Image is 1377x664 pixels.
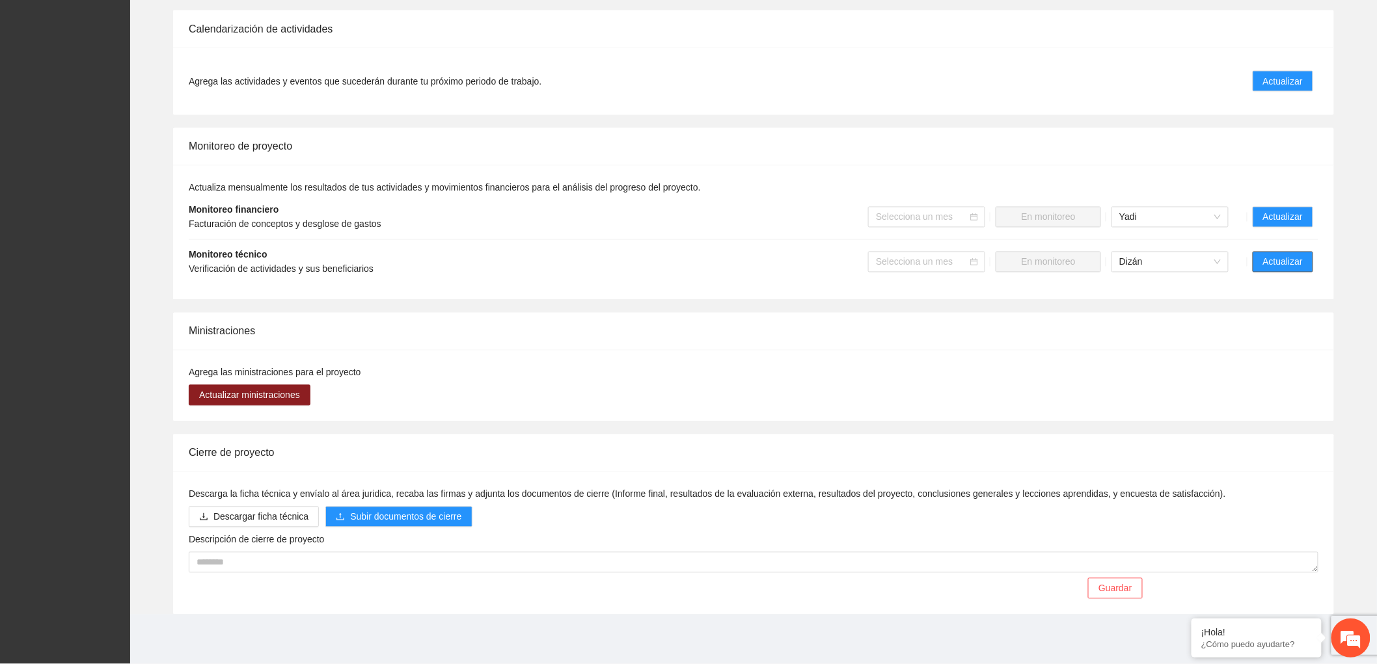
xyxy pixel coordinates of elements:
div: Cierre de proyecto [189,434,1318,471]
span: calendar [970,258,978,266]
div: Calendarización de actividades [189,10,1318,47]
span: download [199,512,208,523]
button: Actualizar [1253,252,1313,272]
span: calendar [970,213,978,221]
strong: Monitoreo financiero [189,205,279,215]
span: Agrega las ministraciones para el proyecto [189,367,361,378]
span: Dizán [1119,252,1221,272]
span: Actualizar [1263,210,1303,224]
span: upload [336,512,345,523]
span: Yadi [1119,207,1221,227]
label: Descripción de cierre de proyecto [189,533,325,547]
span: Agrega las actividades y eventos que sucederán durante tu próximo periodo de trabajo. [189,74,541,88]
a: Actualizar ministraciones [189,390,310,401]
span: Actualizar ministraciones [199,388,300,403]
span: Verificación de actividades y sus beneficiarios [189,264,374,274]
span: Descarga la ficha técnica y envíalo al área juridica, recaba las firmas y adjunta los documentos ... [189,489,1226,499]
div: ¡Hola! [1201,627,1312,637]
span: Subir documentos de cierre [350,510,461,524]
button: Actualizar [1253,71,1313,92]
div: Minimizar ventana de chat en vivo [213,7,245,38]
span: Descargar ficha técnica [213,510,308,524]
span: Guardar [1098,581,1132,596]
a: downloadDescargar ficha técnica [189,512,319,522]
p: ¿Cómo puedo ayudarte? [1201,639,1312,649]
span: Estamos en línea. [75,174,180,305]
div: Chatee con nosotros ahora [68,66,219,83]
div: Ministraciones [189,313,1318,350]
textarea: Escriba su mensaje y pulse “Intro” [7,355,248,401]
span: Actualizar [1263,255,1303,269]
button: Guardar [1088,578,1142,599]
span: Actualizar [1263,74,1303,88]
strong: Monitoreo técnico [189,250,267,260]
textarea: Descripción de cierre de proyecto [189,552,1318,573]
button: Actualizar ministraciones [189,385,310,406]
button: Actualizar [1253,207,1313,228]
span: uploadSubir documentos de cierre [325,512,472,522]
button: uploadSubir documentos de cierre [325,507,472,527]
button: downloadDescargar ficha técnica [189,507,319,527]
span: Facturación de conceptos y desglose de gastos [189,219,381,230]
div: Monitoreo de proyecto [189,128,1318,165]
span: Actualiza mensualmente los resultados de tus actividades y movimientos financieros para el anális... [189,183,701,193]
